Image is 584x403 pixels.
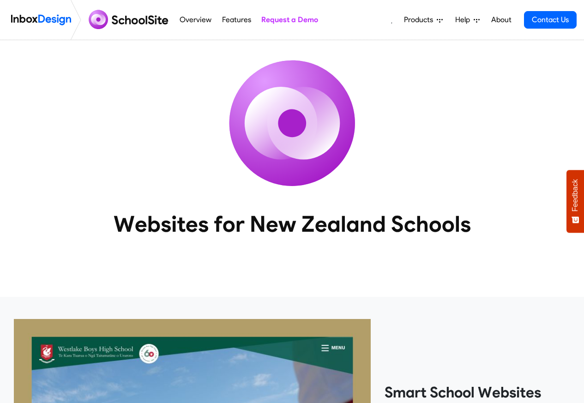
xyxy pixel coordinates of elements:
[400,11,446,29] a: Products
[452,11,483,29] a: Help
[177,11,214,29] a: Overview
[73,210,512,238] heading: Websites for New Zealand Schools
[404,14,437,25] span: Products
[488,11,514,29] a: About
[524,11,577,29] a: Contact Us
[209,40,375,206] img: icon_schoolsite.svg
[219,11,253,29] a: Features
[566,170,584,233] button: Feedback - Show survey
[85,9,175,31] img: schoolsite logo
[259,11,320,29] a: Request a Demo
[385,383,570,402] heading: Smart School Websites
[455,14,474,25] span: Help
[571,179,579,211] span: Feedback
